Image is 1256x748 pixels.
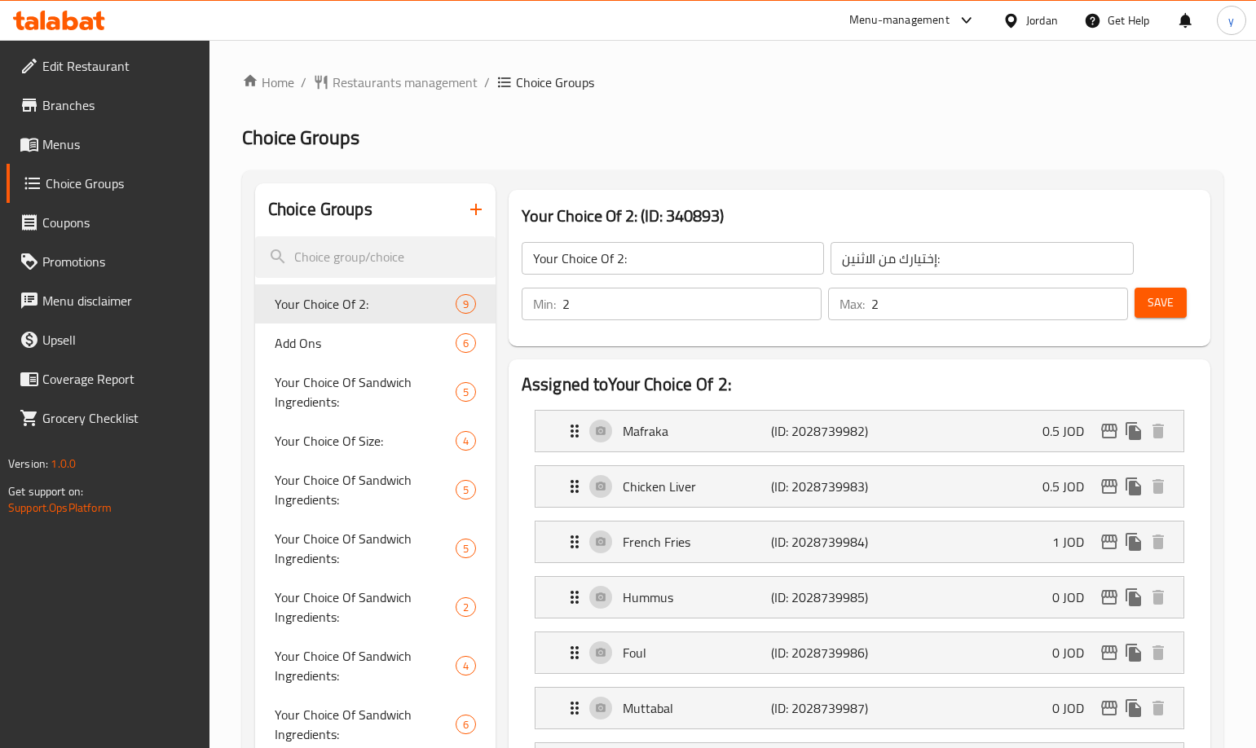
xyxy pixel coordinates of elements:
nav: breadcrumb [242,73,1223,92]
li: Expand [522,403,1197,459]
div: Choices [456,294,476,314]
h2: Assigned to Your Choice Of 2: [522,372,1197,397]
button: delete [1146,640,1170,665]
button: edit [1097,696,1122,720]
button: edit [1097,474,1122,499]
span: Your Choice Of Sandwich Ingredients: [275,587,456,627]
span: 1.0.0 [51,453,76,474]
p: 0.5 JOD [1042,421,1097,441]
a: Branches [7,86,209,125]
div: Choices [456,431,476,451]
span: Choice Groups [516,73,594,92]
button: duplicate [1122,640,1146,665]
p: French Fries [623,532,772,552]
p: Hummus [623,587,772,607]
p: Max: [840,294,865,314]
span: Upsell [42,330,196,350]
button: edit [1097,640,1122,665]
div: Expand [535,632,1183,673]
span: 5 [456,541,475,557]
p: Muttabal [623,698,772,718]
div: Menu-management [849,11,950,30]
li: / [301,73,306,92]
span: 6 [456,717,475,733]
a: Support.OpsPlatform [8,497,112,518]
span: 6 [456,336,475,351]
button: delete [1146,474,1170,499]
span: Your Choice Of Sandwich Ingredients: [275,705,456,744]
span: Your Choice Of Sandwich Ingredients: [275,372,456,411]
div: Your Choice Of Size:4 [255,421,496,460]
a: Menu disclaimer [7,281,209,320]
span: Your Choice Of Sandwich Ingredients: [275,529,456,568]
span: Promotions [42,252,196,271]
div: Your Choice Of Sandwich Ingredients:5 [255,460,496,519]
p: (ID: 2028739982) [771,421,870,441]
span: 5 [456,385,475,400]
button: duplicate [1122,530,1146,554]
span: 9 [456,297,475,312]
div: Your Choice Of Sandwich Ingredients:2 [255,578,496,636]
div: Choices [456,480,476,499]
div: Jordan [1026,11,1058,29]
span: 4 [456,658,475,674]
span: Choice Groups [242,119,359,156]
button: Save [1135,288,1187,318]
div: Expand [535,411,1183,451]
button: edit [1097,419,1122,443]
li: Expand [522,514,1197,570]
p: (ID: 2028739987) [771,698,870,718]
span: Grocery Checklist [42,408,196,428]
button: edit [1097,585,1122,609]
span: Choice Groups [46,174,196,193]
p: 0 JOD [1052,587,1097,607]
a: Grocery Checklist [7,398,209,438]
div: Choices [456,382,476,402]
span: Get support on: [8,481,83,502]
a: Promotions [7,242,209,281]
p: 1 JOD [1052,532,1097,552]
p: (ID: 2028739985) [771,587,870,607]
button: edit [1097,530,1122,554]
span: Edit Restaurant [42,56,196,76]
span: 5 [456,482,475,498]
h2: Choice Groups [268,197,372,222]
span: Version: [8,453,48,474]
li: Expand [522,570,1197,625]
p: (ID: 2028739984) [771,532,870,552]
button: delete [1146,585,1170,609]
h3: Your Choice Of 2: (ID: 340893) [522,203,1197,229]
span: Your Choice Of Size: [275,431,456,451]
a: Home [242,73,294,92]
div: Expand [535,688,1183,728]
div: Your Choice Of Sandwich Ingredients:4 [255,636,496,695]
li: Expand [522,625,1197,680]
span: Branches [42,95,196,115]
a: Restaurants management [313,73,478,92]
span: Your Choice Of Sandwich Ingredients: [275,646,456,685]
li: / [484,73,490,92]
button: duplicate [1122,585,1146,609]
p: Foul [623,643,772,662]
div: Choices [456,539,476,558]
a: Menus [7,125,209,164]
p: (ID: 2028739983) [771,477,870,496]
span: Save [1148,293,1174,313]
button: duplicate [1122,474,1146,499]
span: Coverage Report [42,369,196,389]
p: 0 JOD [1052,643,1097,662]
div: Choices [456,597,476,617]
div: Your Choice Of 2:9 [255,284,496,323]
button: delete [1146,696,1170,720]
span: y [1228,11,1234,29]
span: Your Choice Of Sandwich Ingredients: [275,470,456,509]
div: Choices [456,333,476,353]
div: Choices [456,715,476,734]
div: Expand [535,521,1183,562]
p: 0 JOD [1052,698,1097,718]
div: Add Ons6 [255,323,496,363]
a: Coverage Report [7,359,209,398]
p: Mafraka [623,421,772,441]
span: Menus [42,134,196,154]
li: Expand [522,680,1197,736]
